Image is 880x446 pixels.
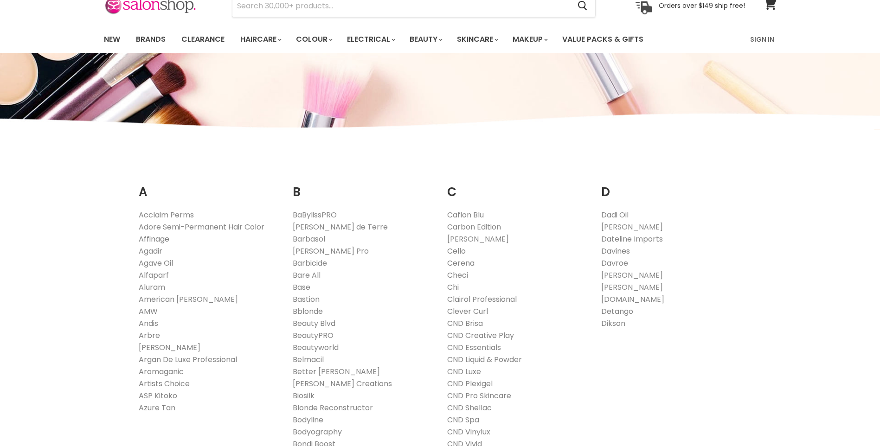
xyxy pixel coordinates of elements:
[601,270,663,280] a: [PERSON_NAME]
[92,26,788,53] nav: Main
[450,30,504,49] a: Skincare
[447,366,481,377] a: CND Luxe
[293,282,310,293] a: Base
[745,30,780,49] a: Sign In
[293,246,369,256] a: [PERSON_NAME] Pro
[293,258,327,268] a: Barbicide
[447,342,501,353] a: CND Essentials
[97,30,127,49] a: New
[139,270,169,280] a: Alfaparf
[601,222,663,232] a: [PERSON_NAME]
[293,414,323,425] a: Bodyline
[447,427,490,437] a: CND Vinylux
[447,282,459,293] a: Chi
[447,171,588,202] h2: C
[139,210,194,220] a: Acclaim Perms
[447,246,466,256] a: Cello
[97,26,698,53] ul: Main menu
[601,318,625,329] a: Dikson
[403,30,448,49] a: Beauty
[139,342,200,353] a: [PERSON_NAME]
[555,30,650,49] a: Value Packs & Gifts
[139,390,177,401] a: ASP Kitoko
[139,246,162,256] a: Agadir
[139,378,190,389] a: Artists Choice
[139,318,158,329] a: Andis
[139,258,173,268] a: Agave Oil
[174,30,231,49] a: Clearance
[293,390,315,401] a: Biosilk
[293,306,323,317] a: Bblonde
[293,354,324,365] a: Belmacil
[601,234,663,244] a: Dateline Imports
[139,171,279,202] h2: A
[139,354,237,365] a: Argan De Luxe Professional
[139,222,264,232] a: Adore Semi-Permanent Hair Color
[293,222,388,232] a: [PERSON_NAME] de Terre
[601,210,629,220] a: Dadi Oil
[139,402,175,413] a: Azure Tan
[601,282,663,293] a: [PERSON_NAME]
[340,30,401,49] a: Electrical
[447,378,493,389] a: CND Plexigel
[447,258,475,268] a: Cerena
[289,30,338,49] a: Colour
[447,306,488,317] a: Clever Curl
[447,354,522,365] a: CND Liquid & Powder
[447,390,511,401] a: CND Pro Skincare
[601,246,630,256] a: Davines
[447,234,509,244] a: [PERSON_NAME]
[447,318,483,329] a: CND Brisa
[129,30,173,49] a: Brands
[601,294,664,305] a: [DOMAIN_NAME]
[293,318,335,329] a: Beauty Blvd
[139,366,184,377] a: Aromaganic
[293,210,337,220] a: BaBylissPRO
[293,402,373,413] a: Blonde Reconstructor
[139,294,238,305] a: American [PERSON_NAME]
[447,330,514,341] a: CND Creative Play
[601,258,628,268] a: Davroe
[293,234,325,244] a: Barbasol
[139,330,160,341] a: Arbre
[601,171,742,202] h2: D
[834,402,871,437] iframe: Gorgias live chat messenger
[447,414,479,425] a: CND Spa
[506,30,553,49] a: Makeup
[447,210,484,220] a: Caflon Blu
[293,294,320,305] a: Bastion
[447,270,468,280] a: Checi
[447,222,501,232] a: Carbon Edition
[293,378,392,389] a: [PERSON_NAME] Creations
[293,427,342,437] a: Bodyography
[447,402,492,413] a: CND Shellac
[293,330,334,341] a: BeautyPRO
[601,306,633,317] a: Detango
[447,294,517,305] a: Clairol Professional
[293,366,380,377] a: Better [PERSON_NAME]
[659,1,745,10] p: Orders over $149 ship free!
[293,171,433,202] h2: B
[293,342,339,353] a: Beautyworld
[139,282,165,293] a: Aluram
[139,234,169,244] a: Affinage
[293,270,321,280] a: Bare All
[233,30,287,49] a: Haircare
[139,306,158,317] a: AMW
